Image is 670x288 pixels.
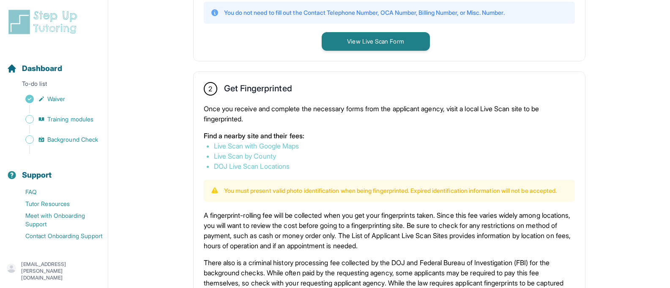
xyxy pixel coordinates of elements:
[22,63,62,74] span: Dashboard
[21,261,101,281] p: [EMAIL_ADDRESS][PERSON_NAME][DOMAIN_NAME]
[204,210,575,251] p: A fingerprint-rolling fee will be collected when you get your fingerprints taken. Since this fee ...
[7,63,62,74] a: Dashboard
[7,210,108,230] a: Meet with Onboarding Support
[214,162,290,170] a: DOJ Live Scan Locations
[7,113,108,125] a: Training modules
[322,32,430,51] button: View Live Scan Form
[3,80,104,91] p: To-do list
[7,134,108,145] a: Background Check
[322,37,430,45] a: View Live Scan Form
[204,131,575,141] p: Find a nearby site and their fees:
[22,169,52,181] span: Support
[47,135,98,144] span: Background Check
[208,84,212,94] span: 2
[7,198,108,210] a: Tutor Resources
[7,186,108,198] a: FAQ
[224,83,292,97] h2: Get Fingerprinted
[7,8,82,36] img: logo
[47,115,93,123] span: Training modules
[47,95,65,103] span: Waiver
[3,49,104,78] button: Dashboard
[7,230,108,242] a: Contact Onboarding Support
[214,142,299,150] a: Live Scan with Google Maps
[7,93,108,105] a: Waiver
[3,156,104,184] button: Support
[214,152,276,160] a: Live Scan by County
[224,8,505,17] p: You do not need to fill out the Contact Telephone Number, OCA Number, Billing Number, or Misc. Nu...
[224,187,557,195] p: You must present valid photo identification when being fingerprinted. Expired identification info...
[7,261,101,281] button: [EMAIL_ADDRESS][PERSON_NAME][DOMAIN_NAME]
[204,104,575,124] p: Once you receive and complete the necessary forms from the applicant agency, visit a local Live S...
